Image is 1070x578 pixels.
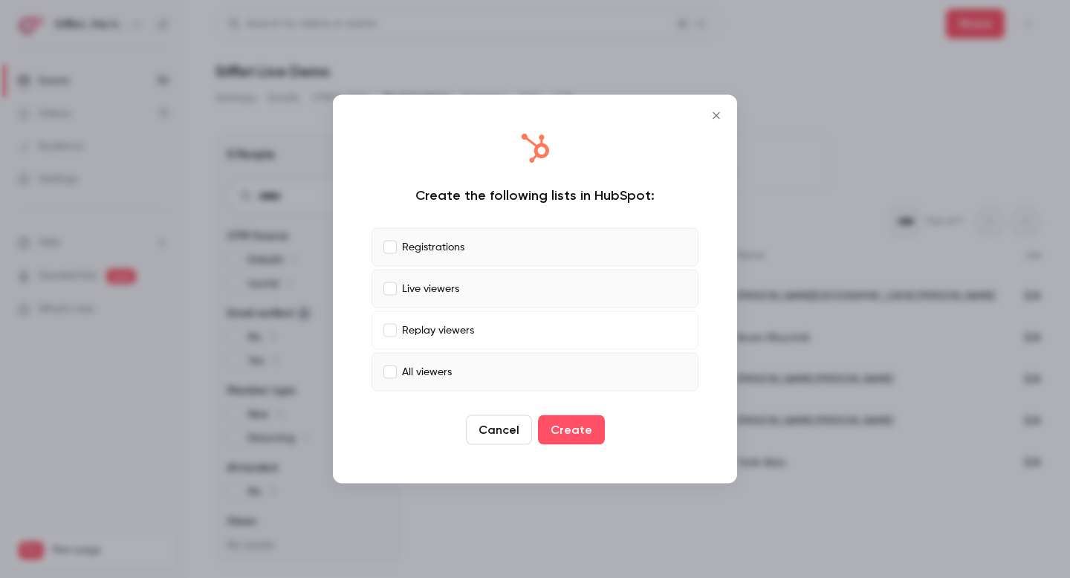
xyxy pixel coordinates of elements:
p: Live viewers [402,281,459,296]
div: Create the following lists in HubSpot: [372,186,698,204]
p: Registrations [402,239,464,255]
button: Cancel [466,415,532,445]
p: Replay viewers [402,322,474,338]
p: All viewers [402,364,452,380]
button: Create [538,415,605,445]
button: Close [701,101,731,131]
